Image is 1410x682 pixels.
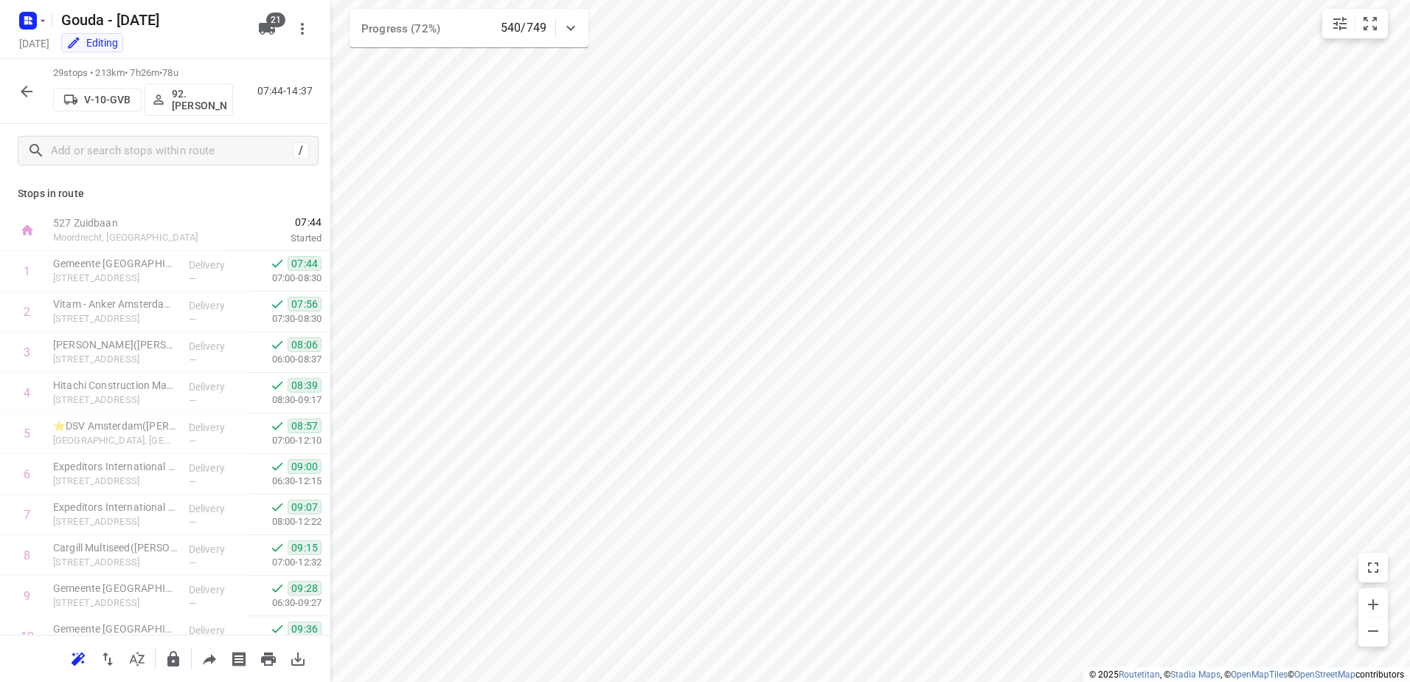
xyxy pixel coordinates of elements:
div: 10 [21,630,34,644]
span: 07:44 [224,215,322,230]
p: Gemeente Amsterdam - Directie Afval en Grondstoffen - Nieuw-Zeelandweg(Gerda Klop) [53,256,177,271]
p: Delivery [189,501,243,516]
p: 07:00-12:32 [249,555,322,570]
div: 8 [24,548,30,562]
div: 2 [24,305,30,319]
p: Gemeente Amsterdam - Directie Stadswerken - Seineweg(Gwenda Ifle) [53,621,177,636]
div: small contained button group [1322,9,1388,38]
span: Share route [195,651,224,665]
span: 08:57 [288,418,322,433]
svg: Done [270,459,285,474]
div: 3 [24,345,30,359]
span: 09:00 [288,459,322,474]
h5: Project date [13,35,55,52]
svg: Done [270,378,285,393]
span: 78u [162,67,178,78]
div: 1 [24,264,30,278]
button: V-10-GVB [53,88,142,111]
p: Stops in route [18,186,313,201]
p: 29 stops • 213km • 7h26m [53,66,233,80]
svg: Done [270,256,285,271]
p: 07:00-12:10 [249,433,322,448]
p: Delivery [189,298,243,313]
h5: Rename [55,8,246,32]
svg: Done [270,337,285,352]
svg: Done [270,297,285,311]
span: 09:15 [288,540,322,555]
svg: Done [270,621,285,636]
span: Reverse route [93,651,122,665]
p: ⭐DSV Amsterdam(Willem Bosch) [53,418,177,433]
span: — [189,517,196,528]
button: 21 [252,14,282,44]
span: 21 [266,13,285,27]
div: / [293,142,309,159]
p: Moordrecht, [GEOGRAPHIC_DATA] [53,230,206,245]
p: 06:30-12:15 [249,474,322,489]
span: — [189,476,196,487]
p: 08:00-12:22 [249,514,322,529]
span: 07:56 [288,297,322,311]
p: [GEOGRAPHIC_DATA], [GEOGRAPHIC_DATA] [53,433,177,448]
svg: Done [270,581,285,596]
span: Reoptimize route [63,651,93,665]
a: OpenMapTiles [1231,669,1288,680]
p: 527 Zuidbaan [53,216,206,230]
p: 540/749 [501,19,546,37]
div: Progress (72%)540/749 [350,9,588,47]
span: — [189,354,196,365]
p: [STREET_ADDRESS] [53,393,177,407]
a: Routetitan [1119,669,1160,680]
p: Cargill Multiseed(Jeroen van den Helder) [53,540,177,555]
p: Delivery [189,379,243,394]
div: 5 [24,427,30,441]
p: [STREET_ADDRESS] [53,311,177,326]
span: Download route [283,651,313,665]
p: 06:30-09:27 [249,596,322,610]
input: Add or search stops within route [51,139,293,162]
button: 92.[PERSON_NAME] [145,83,233,116]
p: Delivery [189,542,243,557]
div: You are currently in edit mode. [66,35,118,50]
p: Delivery [189,339,243,354]
li: © 2025 , © , © © contributors [1089,669,1404,680]
span: Print route [254,651,283,665]
svg: Done [270,540,285,555]
span: 07:44 [288,256,322,271]
div: 7 [24,508,30,522]
p: 07:44-14:37 [257,83,319,99]
p: Kaapstadweg 38E, Amsterdam [53,474,177,489]
p: Renewi Westpoort(Priscilla Meijer) [53,337,177,352]
p: [STREET_ADDRESS] [53,352,177,367]
span: Print shipping labels [224,651,254,665]
p: V-10-GVB [84,94,131,106]
p: Delivery [189,582,243,597]
p: [STREET_ADDRESS] [53,555,177,570]
span: 09:36 [288,621,322,636]
a: OpenStreetMap [1294,669,1355,680]
span: 09:28 [288,581,322,596]
span: Progress (72%) [361,22,440,35]
p: Delivery [189,420,243,435]
span: — [189,435,196,447]
button: Lock route [159,644,188,674]
p: 06:00-08:37 [249,352,322,367]
span: — [189,557,196,568]
p: Nieuw-Zeelandweg 45, Amsterdam [53,271,177,286]
p: [STREET_ADDRESS] [53,514,177,529]
p: Gemeente Amsterdam - Directie Stadswerken - Theemsweg(Gwenda der Meer - Iflé) [53,581,177,596]
p: Expeditors International B.V. - Amsterdam - Kaapstadweg(Demi Dekker) [53,459,177,474]
span: • [159,67,162,78]
p: Hitachi Construction Machinery Name(Ambius klantenservice) [53,378,177,393]
span: — [189,314,196,325]
a: Stadia Maps [1170,669,1220,680]
span: Sort by time window [122,651,152,665]
p: 07:30-08:30 [249,311,322,326]
svg: Done [270,500,285,514]
p: [STREET_ADDRESS] [53,596,177,610]
div: 4 [24,386,30,400]
p: Vitam - Anker Amsterdam Spirits(Celine Treffers) [53,297,177,311]
span: — [189,395,196,406]
p: Delivery [189,258,243,272]
p: 07:00-08:30 [249,271,322,286]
